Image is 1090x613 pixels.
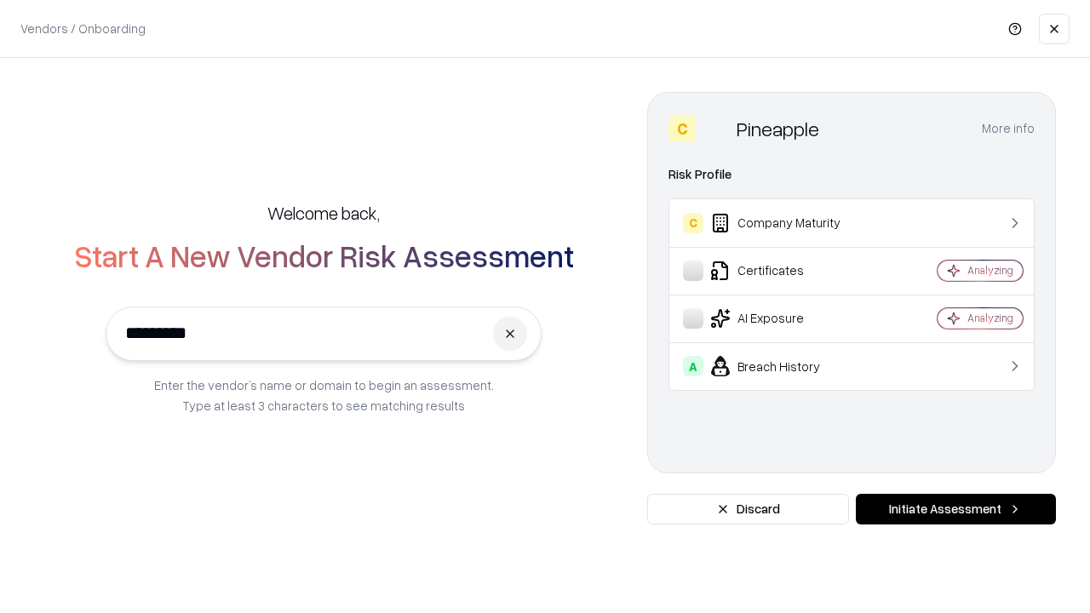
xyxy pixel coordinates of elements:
[982,113,1035,144] button: More info
[967,263,1013,278] div: Analyzing
[683,356,703,376] div: A
[267,201,380,225] h5: Welcome back,
[683,356,886,376] div: Breach History
[74,238,574,272] h2: Start A New Vendor Risk Assessment
[703,115,730,142] img: Pineapple
[668,164,1035,185] div: Risk Profile
[683,213,886,233] div: Company Maturity
[683,261,886,281] div: Certificates
[154,375,494,415] p: Enter the vendor’s name or domain to begin an assessment. Type at least 3 characters to see match...
[668,115,696,142] div: C
[683,213,703,233] div: C
[20,20,146,37] p: Vendors / Onboarding
[856,494,1056,524] button: Initiate Assessment
[683,308,886,329] div: AI Exposure
[967,311,1013,325] div: Analyzing
[647,494,849,524] button: Discard
[737,115,819,142] div: Pineapple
